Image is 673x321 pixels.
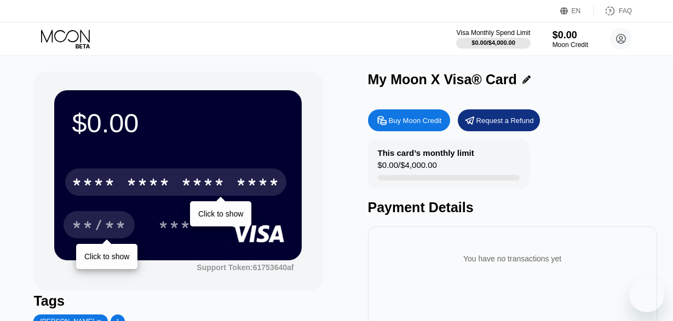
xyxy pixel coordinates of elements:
div: My Moon X Visa® Card [368,72,517,87]
div: Click to show [198,209,243,218]
div: Request a Refund [458,109,540,131]
div: FAQ [594,5,632,16]
div: Request a Refund [476,116,534,125]
div: Click to show [84,252,129,261]
div: $0.00Moon Credit [553,30,588,49]
div: $0.00 [553,30,588,41]
div: $0.00 [72,108,284,138]
div: You have no transactions yet [377,243,648,274]
div: Visa Monthly Spend Limit$0.00/$4,000.00 [456,29,530,49]
div: Moon Credit [553,41,588,49]
iframe: Button to launch messaging window [629,277,664,312]
div: Payment Details [368,200,657,215]
div: $0.00 / $4,000.00 [378,160,437,175]
div: Buy Moon Credit [389,116,442,125]
div: Buy Moon Credit [368,109,450,131]
div: This card’s monthly limit [378,148,474,157]
div: Support Token:61753640af [197,263,294,272]
div: Visa Monthly Spend Limit [456,29,530,37]
div: Tags [33,293,323,309]
div: EN [560,5,594,16]
div: EN [572,7,581,15]
div: $0.00 / $4,000.00 [471,39,515,46]
div: FAQ [619,7,632,15]
div: Support Token: 61753640af [197,263,294,272]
